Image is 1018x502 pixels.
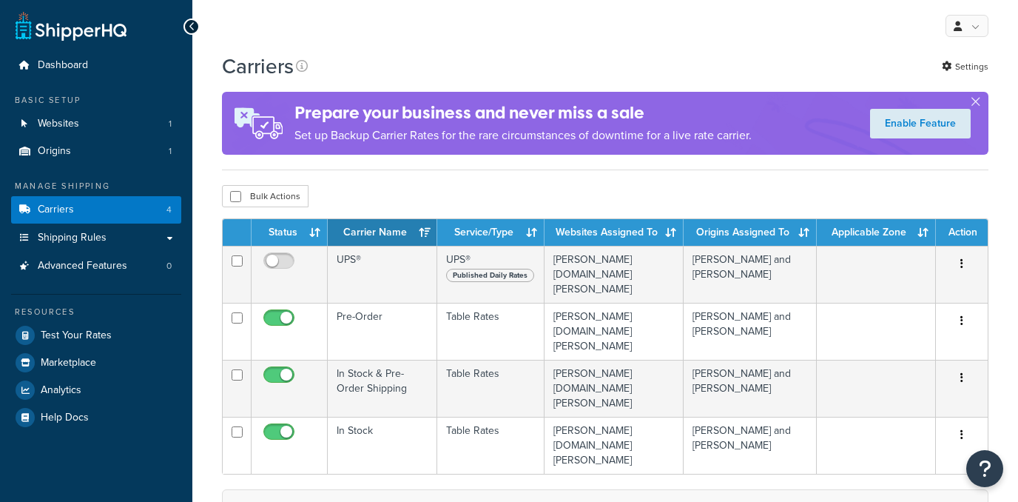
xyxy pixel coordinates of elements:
[437,303,545,360] td: Table Rates
[166,260,172,272] span: 0
[870,109,971,138] a: Enable Feature
[11,349,181,376] a: Marketplace
[684,417,816,474] td: [PERSON_NAME] and [PERSON_NAME]
[437,417,545,474] td: Table Rates
[684,360,816,417] td: [PERSON_NAME] and [PERSON_NAME]
[169,118,172,130] span: 1
[328,360,436,417] td: In Stock & Pre-Order Shipping
[11,377,181,404] a: Analytics
[328,246,436,303] td: UPS®
[11,110,181,138] li: Websites
[38,204,74,216] span: Carriers
[166,204,172,216] span: 4
[11,180,181,193] div: Manage Shipping
[545,303,684,360] td: [PERSON_NAME][DOMAIN_NAME][PERSON_NAME]
[11,322,181,349] a: Test Your Rates
[41,357,96,369] span: Marketplace
[11,110,181,138] a: Websites 1
[942,56,988,77] a: Settings
[936,219,988,246] th: Action
[294,101,752,125] h4: Prepare your business and never miss a sale
[966,450,1003,487] button: Open Resource Center
[38,145,71,158] span: Origins
[328,303,436,360] td: Pre-Order
[437,360,545,417] td: Table Rates
[252,219,328,246] th: Status: activate to sort column ascending
[294,125,752,146] p: Set up Backup Carrier Rates for the rare circumstances of downtime for a live rate carrier.
[11,404,181,431] a: Help Docs
[11,138,181,165] li: Origins
[41,329,112,342] span: Test Your Rates
[38,59,88,72] span: Dashboard
[817,219,936,246] th: Applicable Zone: activate to sort column ascending
[328,219,436,246] th: Carrier Name: activate to sort column ascending
[684,246,816,303] td: [PERSON_NAME] and [PERSON_NAME]
[41,384,81,397] span: Analytics
[545,360,684,417] td: [PERSON_NAME][DOMAIN_NAME][PERSON_NAME]
[11,196,181,224] a: Carriers 4
[11,252,181,280] a: Advanced Features 0
[11,306,181,318] div: Resources
[11,138,181,165] a: Origins 1
[169,145,172,158] span: 1
[38,260,127,272] span: Advanced Features
[11,196,181,224] li: Carriers
[41,412,89,424] span: Help Docs
[16,11,127,41] a: ShipperHQ Home
[38,118,79,130] span: Websites
[11,94,181,107] div: Basic Setup
[684,303,816,360] td: [PERSON_NAME] and [PERSON_NAME]
[11,252,181,280] li: Advanced Features
[222,52,294,81] h1: Carriers
[446,269,534,282] span: Published Daily Rates
[222,92,294,155] img: ad-rules-rateshop-fe6ec290ccb7230408bd80ed9643f0289d75e0ffd9eb532fc0e269fcd187b520.png
[11,52,181,79] a: Dashboard
[545,246,684,303] td: [PERSON_NAME][DOMAIN_NAME][PERSON_NAME]
[222,185,309,207] button: Bulk Actions
[11,224,181,252] a: Shipping Rules
[545,417,684,474] td: [PERSON_NAME][DOMAIN_NAME][PERSON_NAME]
[328,417,436,474] td: In Stock
[437,246,545,303] td: UPS®
[545,219,684,246] th: Websites Assigned To: activate to sort column ascending
[38,232,107,244] span: Shipping Rules
[684,219,816,246] th: Origins Assigned To: activate to sort column ascending
[437,219,545,246] th: Service/Type: activate to sort column ascending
